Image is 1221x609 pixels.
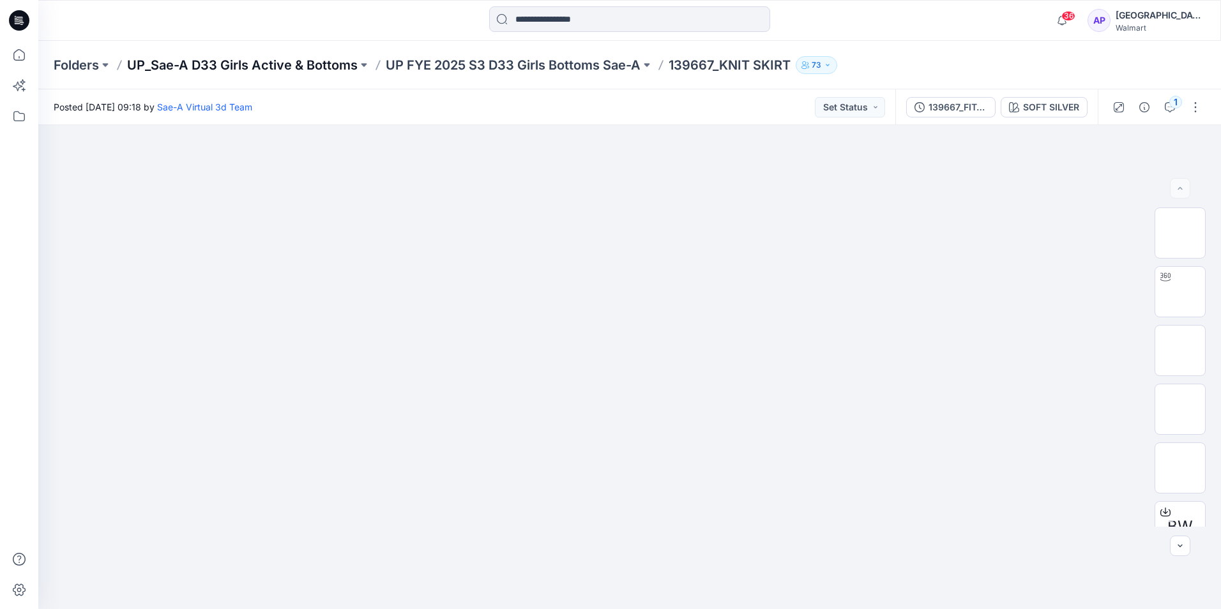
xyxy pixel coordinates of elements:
[906,97,996,117] button: 139667_FIT_KNIT SKIRT_SAEA_021923
[1001,97,1088,117] button: SOFT SILVER
[1088,9,1111,32] div: AP
[1116,8,1205,23] div: [GEOGRAPHIC_DATA]
[929,100,987,114] div: 139667_FIT_KNIT SKIRT_SAEA_021923
[1061,11,1075,21] span: 36
[127,56,358,74] a: UP_Sae-A D33 Girls Active & Bottoms
[1116,23,1205,33] div: Walmart
[157,101,252,112] a: Sae-A Virtual 3d Team
[1160,97,1180,117] button: 1
[796,56,837,74] button: 73
[54,100,252,114] span: Posted [DATE] 09:18 by
[386,56,641,74] a: UP FYE 2025 S3 D33 Girls Bottoms Sae-A
[1169,96,1182,109] div: 1
[669,56,791,74] p: 139667_KNIT SKIRT
[812,58,821,72] p: 73
[1023,100,1079,114] div: SOFT SILVER
[1167,515,1193,538] span: BW
[54,56,99,74] a: Folders
[1134,97,1155,117] button: Details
